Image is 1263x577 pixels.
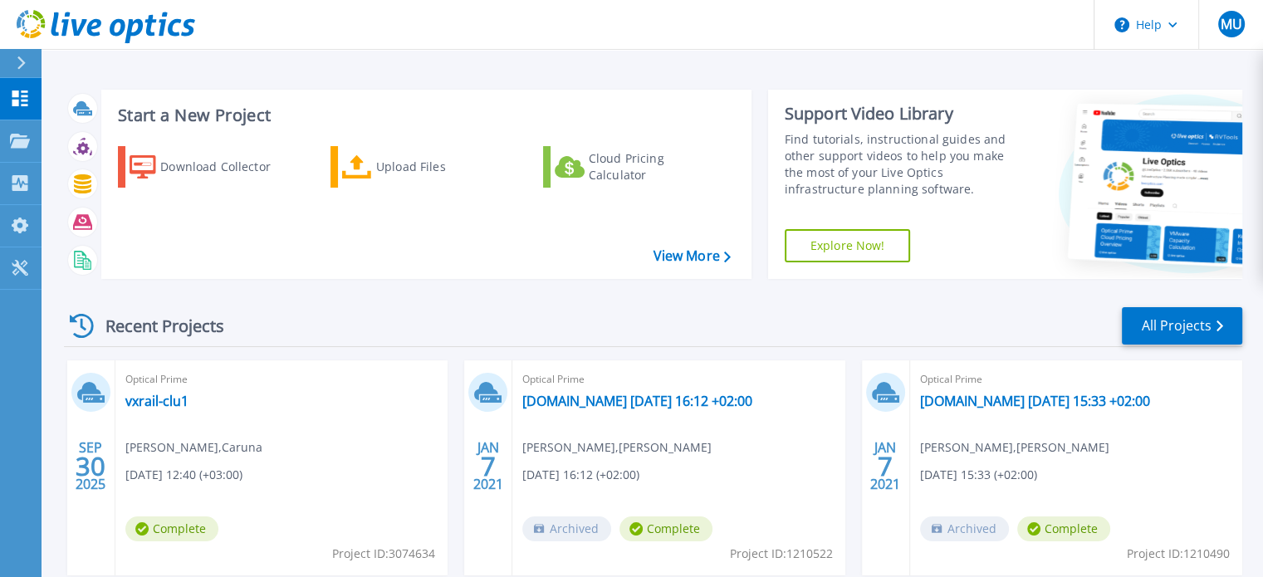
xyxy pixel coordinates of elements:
[920,516,1009,541] span: Archived
[785,229,911,262] a: Explore Now!
[118,146,303,188] a: Download Collector
[522,466,639,484] span: [DATE] 16:12 (+02:00)
[481,459,496,473] span: 7
[125,370,438,389] span: Optical Prime
[869,436,901,496] div: JAN 2021
[920,370,1232,389] span: Optical Prime
[1017,516,1110,541] span: Complete
[76,459,105,473] span: 30
[522,438,712,457] span: [PERSON_NAME] , [PERSON_NAME]
[125,393,188,409] a: vxrail-clu1
[878,459,893,473] span: 7
[125,438,262,457] span: [PERSON_NAME] , Caruna
[1220,17,1241,31] span: MU
[920,466,1037,484] span: [DATE] 15:33 (+02:00)
[920,438,1109,457] span: [PERSON_NAME] , [PERSON_NAME]
[125,466,242,484] span: [DATE] 12:40 (+03:00)
[920,393,1150,409] a: [DOMAIN_NAME] [DATE] 15:33 +02:00
[589,150,722,183] div: Cloud Pricing Calculator
[785,131,1023,198] div: Find tutorials, instructional guides and other support videos to help you make the most of your L...
[160,150,293,183] div: Download Collector
[730,545,833,563] span: Project ID: 1210522
[472,436,504,496] div: JAN 2021
[522,370,835,389] span: Optical Prime
[619,516,712,541] span: Complete
[1127,545,1230,563] span: Project ID: 1210490
[522,393,752,409] a: [DOMAIN_NAME] [DATE] 16:12 +02:00
[118,106,730,125] h3: Start a New Project
[330,146,516,188] a: Upload Files
[543,146,728,188] a: Cloud Pricing Calculator
[785,103,1023,125] div: Support Video Library
[522,516,611,541] span: Archived
[1122,307,1242,345] a: All Projects
[75,436,106,496] div: SEP 2025
[64,306,247,346] div: Recent Projects
[125,516,218,541] span: Complete
[376,150,509,183] div: Upload Files
[332,545,435,563] span: Project ID: 3074634
[653,248,730,264] a: View More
